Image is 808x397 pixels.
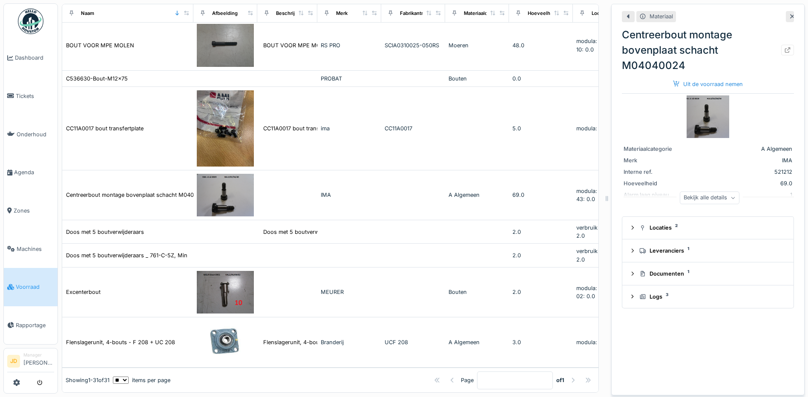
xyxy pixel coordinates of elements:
div: Showing 1 - 31 of 31 [66,376,109,384]
div: Page [461,376,474,384]
div: Logs [639,293,783,301]
div: Merk [336,9,348,17]
a: Dashboard [4,39,58,77]
div: Locaties [639,224,783,232]
div: Materiaalcategorie [624,145,687,153]
span: verbruik techniekers: 2.0 [576,224,631,239]
span: modula: 48.0 [576,38,611,44]
img: Badge_color-CXgf-gQk.svg [18,9,43,34]
img: Centreerbout montage bovenplaat schacht M04040024 [197,174,254,217]
span: Onderhoud [17,130,54,138]
span: Tickets [16,92,54,100]
div: 2.0 [512,228,569,236]
div: Materiaalcategorie [464,9,507,17]
div: 48.0 [512,41,569,49]
strong: of 1 [556,376,564,384]
div: Fabrikantreferentie [400,9,444,17]
span: Dashboard [15,54,54,62]
div: Interne ref. [624,168,687,176]
img: Centreerbout montage bovenplaat schacht M04040024 [687,95,729,138]
div: Flenslagerunit, 4-bouts - F 208 + UC 208 [263,338,372,346]
div: PROBAT [321,75,378,83]
a: Machines [4,230,58,268]
div: Centreerbout montage bovenplaat schacht M04040024 [66,191,211,199]
img: Excenterbout [197,271,254,314]
div: C536630-Bout-M12x75 [66,75,128,83]
img: Flenslagerunit, 4-bouts - F 208 + UC 208 [197,321,254,364]
div: Bouten [449,75,506,83]
div: Documenten [639,270,783,278]
div: Hoeveelheid [528,9,558,17]
div: items per page [113,376,170,384]
div: MEURER [321,288,378,296]
div: Centreerbout montage bovenplaat schacht M04040024 [622,27,794,73]
div: Merk [624,156,687,164]
summary: Leveranciers1 [626,243,790,259]
li: [PERSON_NAME] [23,352,54,370]
div: RS PRO [321,41,378,49]
div: Excenterbout [66,288,101,296]
div: 69.0 [512,191,569,199]
div: Hoeveelheid [624,179,687,187]
div: 2.0 [512,288,569,296]
span: Zones [14,207,54,215]
span: Voorraad [16,283,54,291]
div: Doos met 5 boutverwijderaars _ 761-C-5Z, Min [66,251,187,259]
div: SCIA0310025-050RS [385,41,442,49]
div: Moeren [449,41,506,49]
div: IMA [691,156,792,164]
span: 43: 0.0 [576,196,595,202]
span: modula: 5.0 [576,125,607,132]
span: Rapportage [16,321,54,329]
span: modula: 2.0 [576,285,607,291]
div: 5.0 [512,124,569,132]
div: 0.0 [512,75,569,83]
summary: Locaties2 [626,220,790,236]
span: modula: 69.0 [576,188,611,194]
div: 3.0 [512,338,569,346]
a: JD Manager[PERSON_NAME] [7,352,54,372]
div: A Algemeen [449,338,506,346]
div: BOUT VOOR MPE MOLEN [66,41,134,49]
div: Beschrijving [276,9,305,17]
div: Afbeelding [212,9,238,17]
div: CC11A0017 [385,124,442,132]
div: Materiaal [650,12,673,20]
div: 2.0 [512,251,569,259]
a: Onderhoud [4,115,58,153]
img: BOUT VOOR MPE MOLEN [197,24,254,67]
div: ima [321,124,378,132]
div: Bekijk alle details [680,192,739,204]
div: Doos met 5 boutverwijderaars _ 761-C-5Z, Min. ... [263,228,393,236]
img: CC11A0017 bout transfertplate [197,90,254,167]
div: Uit de voorraad nemen [670,78,746,90]
a: Rapportage [4,306,58,345]
div: Bouten [449,288,506,296]
summary: Documenten1 [626,266,790,282]
span: modula: 3.0 [576,339,607,345]
span: Agenda [14,168,54,176]
div: Manager [23,352,54,358]
span: Machines [17,245,54,253]
div: 521212 [691,168,792,176]
div: A Algemeen [691,145,792,153]
div: 69.0 [691,179,792,187]
div: UCF 208 [385,338,442,346]
div: Leveranciers [639,247,783,255]
div: Doos met 5 boutverwijderaars [66,228,144,236]
div: Flenslagerunit, 4-bouts - F 208 + UC 208 [66,338,175,346]
a: Voorraad [4,268,58,306]
span: 02: 0.0 [576,293,595,299]
a: Agenda [4,153,58,192]
div: CC11A0017 bout transfertplate [263,124,341,132]
span: verbruik techniekers: 2.0 [576,248,631,262]
summary: Logs3 [626,289,790,305]
li: JD [7,355,20,368]
div: Locaties [592,9,611,17]
div: IMA [321,191,378,199]
div: Branderij [321,338,378,346]
div: BOUT VOOR MPE MOLEN 5/16-18X2 1/4 SHCS ALLOY PT [263,41,414,49]
a: Zones [4,192,58,230]
div: A Algemeen [449,191,506,199]
div: CC11A0017 bout transfertplate [66,124,144,132]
